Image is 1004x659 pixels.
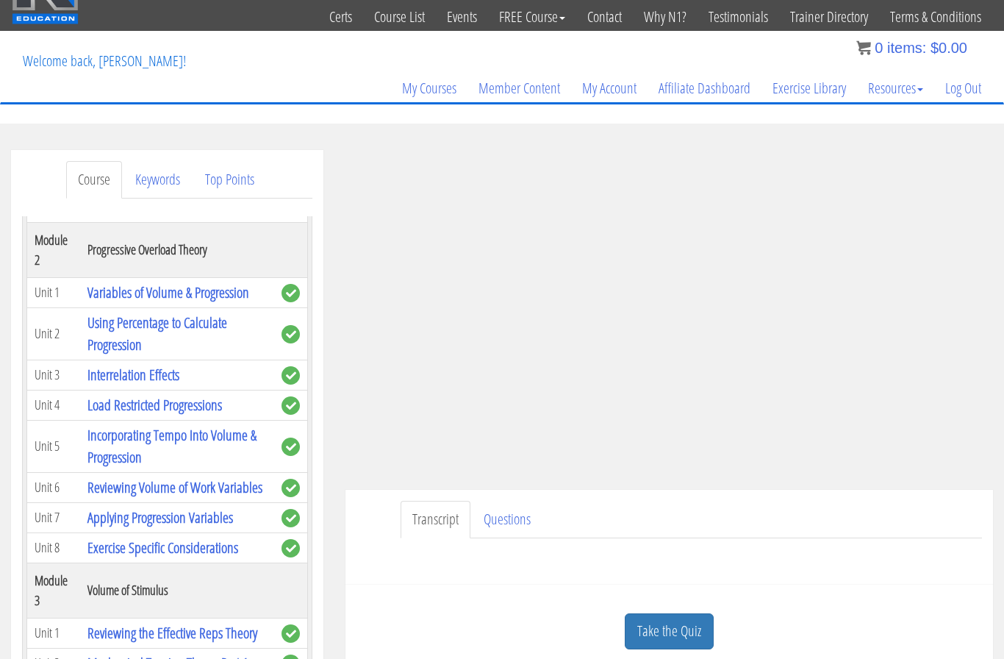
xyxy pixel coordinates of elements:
a: Resources [857,53,934,124]
a: Variables of Volume & Progression [87,282,249,302]
th: Progressive Overload Theory [80,222,275,277]
td: Unit 7 [27,502,80,532]
span: complete [282,325,300,343]
a: Log Out [934,53,992,124]
span: complete [282,624,300,643]
a: Using Percentage to Calculate Progression [87,313,227,355]
span: complete [282,509,300,527]
span: complete [282,539,300,558]
a: Affiliate Dashboard [648,53,761,124]
td: Unit 4 [27,390,80,420]
a: Keywords [123,161,192,199]
span: complete [282,479,300,497]
span: items: [887,40,926,56]
th: Module 2 [27,222,80,277]
a: My Courses [391,53,467,124]
th: Volume of Stimulus [80,563,275,618]
bdi: 0.00 [931,40,967,56]
a: Incorporating Tempo Into Volume & Progression [87,425,257,467]
a: Take the Quiz [625,613,714,649]
td: Unit 1 [27,618,80,648]
img: icon11.png [856,40,871,55]
a: Understanding Progressive Overload Part 2 [87,175,259,217]
a: Top Points [193,161,266,199]
span: complete [282,438,300,456]
td: Unit 2 [27,307,80,360]
td: Unit 1 [27,277,80,307]
span: complete [282,396,300,415]
a: Interrelation Effects [87,365,179,385]
a: Reviewing the Effective Reps Theory [87,623,257,643]
a: Questions [472,501,542,538]
a: 0 items: $0.00 [856,40,967,56]
td: Unit 6 [27,472,80,502]
a: Load Restricted Progressions [87,395,222,415]
th: Module 3 [27,563,80,618]
span: complete [282,284,300,302]
a: Member Content [467,53,571,124]
a: Reviewing Volume of Work Variables [87,477,262,497]
a: Exercise Specific Considerations [87,538,238,558]
a: Exercise Library [761,53,857,124]
a: Transcript [401,501,470,538]
td: Unit 8 [27,532,80,563]
p: Welcome back, [PERSON_NAME]! [12,32,197,90]
span: $ [931,40,939,56]
a: Applying Progression Variables [87,507,233,527]
td: Unit 3 [27,360,80,390]
span: 0 [875,40,883,56]
a: Course [66,161,122,199]
span: complete [282,366,300,385]
a: My Account [571,53,648,124]
td: Unit 5 [27,420,80,472]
